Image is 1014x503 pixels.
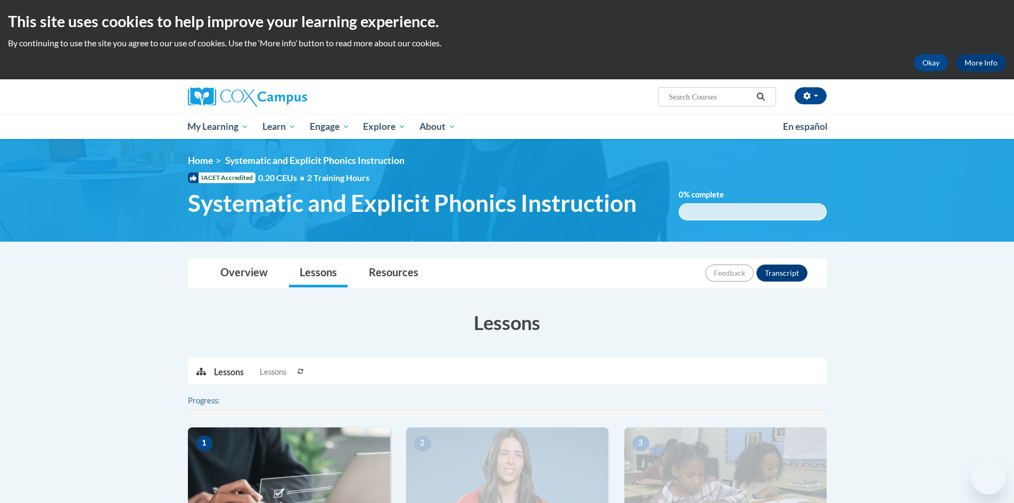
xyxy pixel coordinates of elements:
[188,87,307,106] img: Cox Campus
[679,190,683,199] span: 0
[255,114,303,139] a: Learn
[413,114,463,139] a: About
[289,259,348,287] a: Lessons
[310,120,350,133] span: Engage
[756,265,807,282] button: Transcript
[303,114,357,139] a: Engage
[783,121,828,132] span: En español
[914,54,948,71] button: Okay
[214,366,244,378] p: Lessons
[356,114,413,139] a: Explore
[188,189,637,217] span: Systematic and Explicit Phonics Instruction
[188,309,827,336] h3: Lessons
[667,90,753,103] input: Search Courses
[196,435,213,451] span: 1
[172,114,843,139] div: Main menu
[971,460,1005,494] iframe: Button to launch messaging window
[776,116,835,138] a: En español
[260,366,286,378] span: Lessons
[262,120,296,133] span: Learn
[956,54,1006,71] a: More Info
[753,90,769,103] button: Search
[414,435,431,451] span: 2
[188,155,213,166] a: Home
[307,172,369,183] span: 2 Training Hours
[210,259,278,287] a: Overview
[188,172,255,183] span: IACET Accredited
[358,259,429,287] a: Resources
[258,172,307,184] span: 0.20 CEUs
[795,87,827,104] button: Account Settings
[188,87,390,106] a: Cox Campus
[300,172,304,183] span: •
[8,37,1006,49] p: By continuing to use the site you agree to our use of cookies. Use the ‘More info’ button to read...
[632,435,649,451] span: 3
[187,120,249,133] span: My Learning
[8,11,1006,32] h2: This site uses cookies to help improve your learning experience.
[188,395,249,407] label: Progress:
[225,155,405,166] span: Systematic and Explicit Phonics Instruction
[679,189,740,201] label: % complete
[181,114,256,139] a: My Learning
[419,120,456,133] span: About
[705,265,754,282] button: Feedback
[363,120,406,133] span: Explore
